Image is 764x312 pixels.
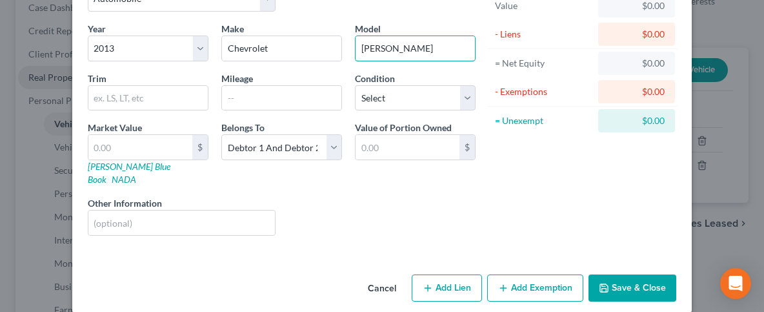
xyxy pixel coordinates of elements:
[88,196,162,210] label: Other Information
[88,86,208,110] input: ex. LS, LT, etc
[459,135,475,160] div: $
[88,72,106,85] label: Trim
[222,86,341,110] input: --
[357,276,407,302] button: Cancel
[608,114,665,127] div: $0.00
[221,72,253,85] label: Mileage
[222,36,341,61] input: ex. Nissan
[720,268,751,299] div: Open Intercom Messenger
[495,57,592,70] div: = Net Equity
[88,22,106,36] label: Year
[588,275,676,302] button: Save & Close
[495,28,592,41] div: - Liens
[495,114,592,127] div: = Unexempt
[356,36,475,61] input: ex. Altima
[487,275,583,302] button: Add Exemption
[355,121,452,134] label: Value of Portion Owned
[221,23,244,34] span: Make
[88,121,142,134] label: Market Value
[88,211,275,235] input: (optional)
[112,174,136,185] a: NADA
[355,22,381,36] label: Model
[412,275,482,302] button: Add Lien
[221,122,265,133] span: Belongs To
[608,85,665,98] div: $0.00
[495,85,592,98] div: - Exemptions
[608,28,665,41] div: $0.00
[192,135,208,160] div: $
[88,161,170,185] a: [PERSON_NAME] Blue Book
[608,57,665,70] div: $0.00
[355,72,395,85] label: Condition
[88,135,192,160] input: 0.00
[356,135,459,160] input: 0.00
